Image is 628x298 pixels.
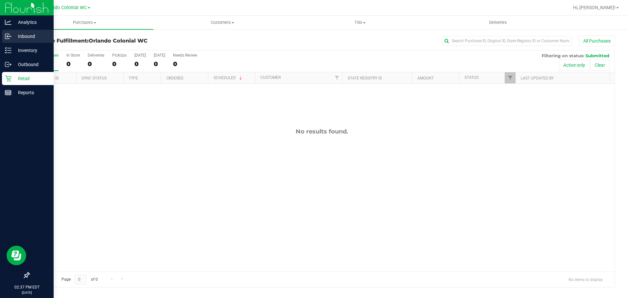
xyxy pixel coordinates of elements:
[11,89,51,96] p: Reports
[154,60,165,68] div: 0
[417,76,434,80] a: Amount
[7,246,26,265] iframe: Resource center
[29,128,615,135] div: No results found.
[11,18,51,26] p: Analytics
[5,19,11,26] inline-svg: Analytics
[505,72,515,83] a: Filter
[112,60,127,68] div: 0
[348,76,382,80] a: State Registry ID
[29,38,224,44] h3: Purchase Fulfillment:
[88,53,104,58] div: Deliveries
[11,32,51,40] p: Inbound
[166,76,183,80] a: Ordered
[112,53,127,58] div: PickUps
[563,274,608,284] span: No items to display
[11,75,51,82] p: Retail
[153,16,291,29] a: Customers
[66,60,80,68] div: 0
[66,53,80,58] div: In Store
[573,5,616,10] span: Hi, [PERSON_NAME]!
[260,75,281,80] a: Customer
[16,16,153,29] a: Purchases
[5,89,11,96] inline-svg: Reports
[89,38,148,44] span: Orlando Colonial WC
[11,61,51,68] p: Outbound
[134,60,146,68] div: 0
[3,290,51,295] p: [DATE]
[480,20,516,26] span: Deliveries
[559,60,589,71] button: Active only
[5,61,11,68] inline-svg: Outbound
[56,274,103,285] span: Page of 0
[5,75,11,82] inline-svg: Retail
[331,72,342,83] a: Filter
[88,60,104,68] div: 0
[590,60,609,71] button: Clear
[291,20,428,26] span: Tills
[173,60,197,68] div: 0
[429,16,567,29] a: Deliveries
[3,284,51,290] p: 02:37 PM EDT
[585,53,609,58] span: Submitted
[43,5,87,10] span: Orlando Colonial WC
[442,36,572,46] input: Search Purchase ID, Original ID, State Registry ID or Customer Name...
[214,76,243,80] a: Scheduled
[542,53,584,58] span: Filtering on status:
[579,35,615,46] button: All Purchases
[5,47,11,54] inline-svg: Inventory
[11,46,51,54] p: Inventory
[81,76,107,80] a: Sync Status
[129,76,138,80] a: Type
[134,53,146,58] div: [DATE]
[464,75,479,80] a: Status
[154,20,291,26] span: Customers
[5,33,11,40] inline-svg: Inbound
[291,16,429,29] a: Tills
[521,76,554,80] a: Last Updated By
[154,53,165,58] div: [DATE]
[173,53,197,58] div: Needs Review
[16,20,153,26] span: Purchases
